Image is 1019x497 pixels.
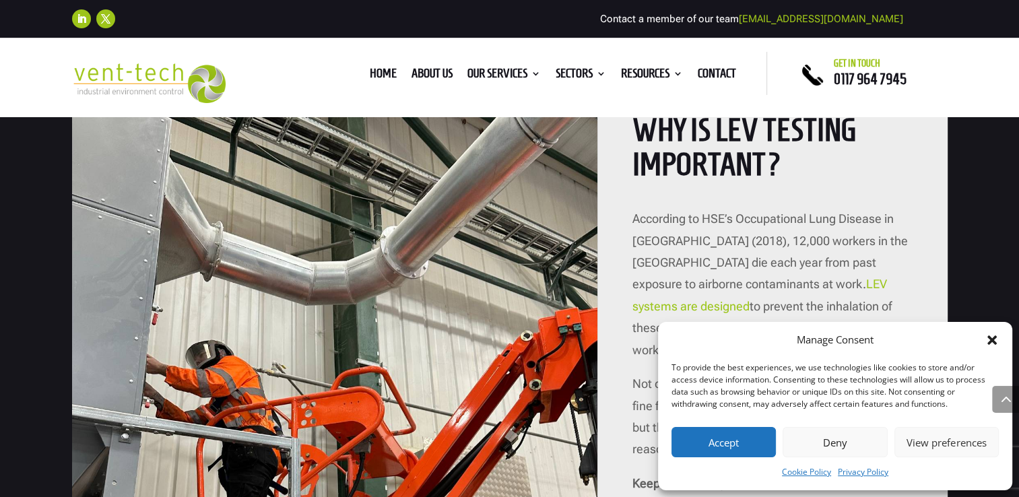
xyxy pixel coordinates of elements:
a: Privacy Policy [838,464,888,480]
a: Resources [621,69,683,84]
a: LEV systems are designed [632,277,887,312]
span: Contact a member of our team [600,13,903,25]
h2: Why is LEV Testing Important? [632,113,913,188]
a: [EMAIL_ADDRESS][DOMAIN_NAME] [739,13,903,25]
div: To provide the best experiences, we use technologies like cookies to store and/or access device i... [671,362,997,410]
div: Manage Consent [797,332,874,348]
a: Home [370,69,397,84]
a: Sectors [556,69,606,84]
a: Follow on X [96,9,115,28]
button: Deny [783,427,887,457]
div: Close dialog [985,333,999,347]
p: Not only is it the law, and you could receive a hefty fine for not keeping on top of your LEV obl... [632,373,913,473]
strong: Keep Your LEV System Efficient [632,476,799,490]
button: View preferences [894,427,999,457]
a: Contact [698,69,736,84]
a: Follow on LinkedIn [72,9,91,28]
span: Get in touch [834,58,880,69]
a: 0117 964 7945 [834,71,907,87]
img: 2023-09-27T08_35_16.549ZVENT-TECH---Clear-background [72,63,226,103]
a: Cookie Policy [782,464,831,480]
button: Accept [671,427,776,457]
a: Our Services [467,69,541,84]
a: About us [412,69,453,84]
p: According to HSE’s Occupational Lung Disease in [GEOGRAPHIC_DATA] (2018), 12,000 workers in the [... [632,208,913,373]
